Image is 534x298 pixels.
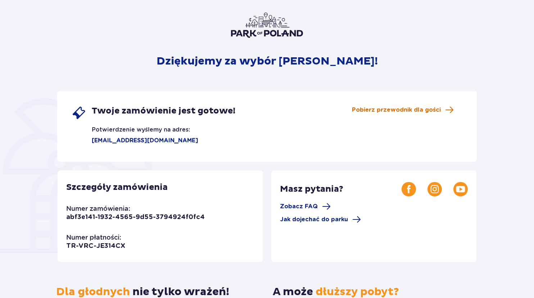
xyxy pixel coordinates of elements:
p: Szczegóły zamówienia [66,182,168,193]
img: single ticket icon [72,106,86,120]
p: abf3e141-1932-4565-9d55-3794924f0fc4 [66,213,205,222]
a: Zobacz FAQ [280,202,331,211]
span: Zobacz FAQ [280,203,318,210]
p: Potwierdzenie wyślemy na adres: [72,120,190,134]
p: Numer płatności: [66,233,121,242]
p: Dziękujemy za wybór [PERSON_NAME]! [157,54,378,68]
img: Park of Poland logo [231,13,303,38]
p: Numer zamówienia: [66,204,130,213]
span: Jak dojechać do parku [280,215,348,223]
img: Youtube [453,182,468,196]
img: Instagram [427,182,442,196]
p: TR-VRC-JE314CX [66,242,125,250]
span: Pobierz przewodnik dla gości [352,106,441,114]
p: [EMAIL_ADDRESS][DOMAIN_NAME] [72,137,198,144]
p: Masz pytania? [280,184,402,195]
a: Pobierz przewodnik dla gości [352,106,454,114]
img: Facebook [402,182,416,196]
a: Jak dojechać do parku [280,215,361,224]
span: Twoje zamówienie jest gotowe! [92,106,235,116]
